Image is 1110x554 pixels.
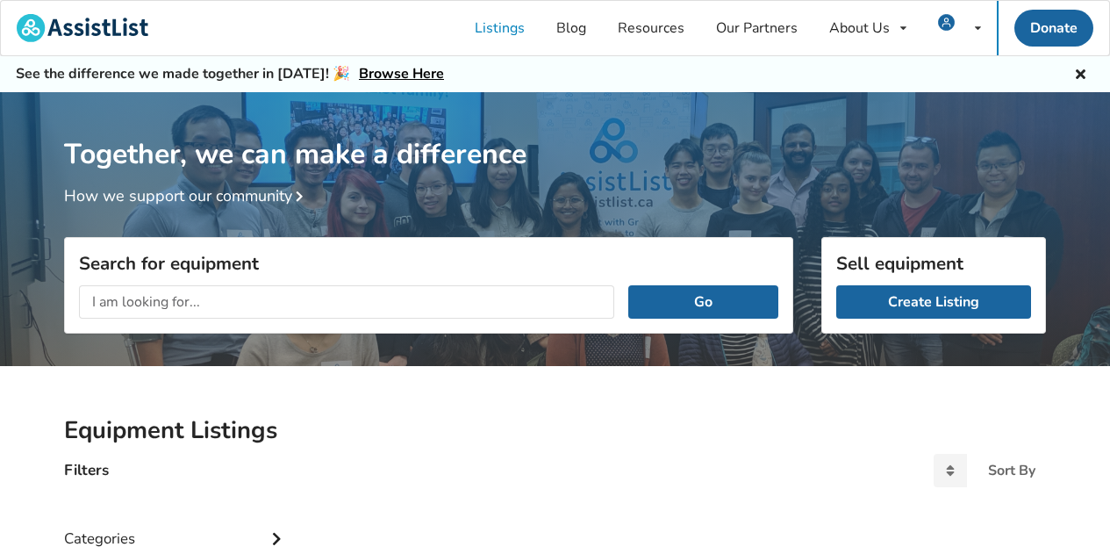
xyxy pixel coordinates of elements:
[64,460,109,480] h4: Filters
[700,1,813,55] a: Our Partners
[64,185,310,206] a: How we support our community
[628,285,778,319] button: Go
[602,1,700,55] a: Resources
[79,285,614,319] input: I am looking for...
[79,252,778,275] h3: Search for equipment
[836,285,1031,319] a: Create Listing
[836,252,1031,275] h3: Sell equipment
[459,1,541,55] a: Listings
[541,1,602,55] a: Blog
[359,64,444,83] a: Browse Here
[1014,10,1093,47] a: Donate
[988,464,1035,478] div: Sort By
[938,14,955,31] img: user icon
[16,65,444,83] h5: See the difference we made together in [DATE]! 🎉
[64,415,1046,446] h2: Equipment Listings
[64,92,1046,172] h1: Together, we can make a difference
[829,21,890,35] div: About Us
[17,14,148,42] img: assistlist-logo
